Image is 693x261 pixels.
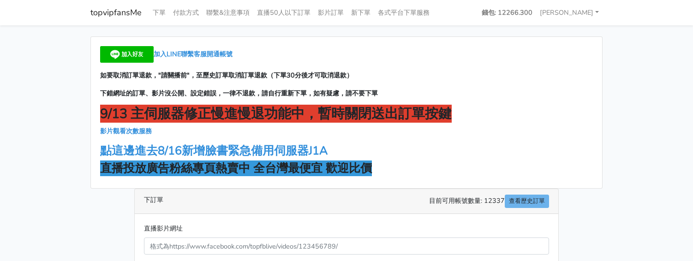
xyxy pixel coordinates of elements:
a: 新下單 [347,4,374,22]
label: 直播影片網址 [144,223,183,234]
a: 查看歷史訂單 [505,195,549,208]
a: topvipfansMe [90,4,142,22]
a: 點這邊進去8/16新增臉書緊急備用伺服器J1A [100,143,328,159]
img: 加入好友 [100,46,154,63]
a: 下單 [149,4,169,22]
strong: 如要取消訂單退款，"請關播前"，至歷史訂單取消訂單退款（下單30分後才可取消退款） [100,71,353,80]
a: [PERSON_NAME] [536,4,603,22]
a: 直播50人以下訂單 [253,4,314,22]
span: 目前可用帳號數量: 12337 [429,195,549,208]
a: 聯繫&注意事項 [203,4,253,22]
a: 加入LINE聯繫客服開通帳號 [100,49,233,59]
input: 格式為https://www.facebook.com/topfblive/videos/123456789/ [144,237,549,255]
a: 付款方式 [169,4,203,22]
a: 影片訂單 [314,4,347,22]
strong: 下錯網址的訂單、影片沒公開、設定錯誤，一律不退款，請自行重新下單，如有疑慮，請不要下單 [100,89,378,98]
strong: 錢包: 12266.300 [482,8,532,17]
a: 錢包: 12266.300 [478,4,536,22]
a: 各式平台下單服務 [374,4,433,22]
a: 影片觀看次數服務 [100,126,152,136]
div: 下訂單 [135,189,558,214]
strong: 9/13 主伺服器修正慢進慢退功能中，暫時關閉送出訂單按鍵 [100,105,452,123]
strong: 直播投放廣告粉絲專頁熱賣中 全台灣最便宜 歡迎比價 [100,160,372,176]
